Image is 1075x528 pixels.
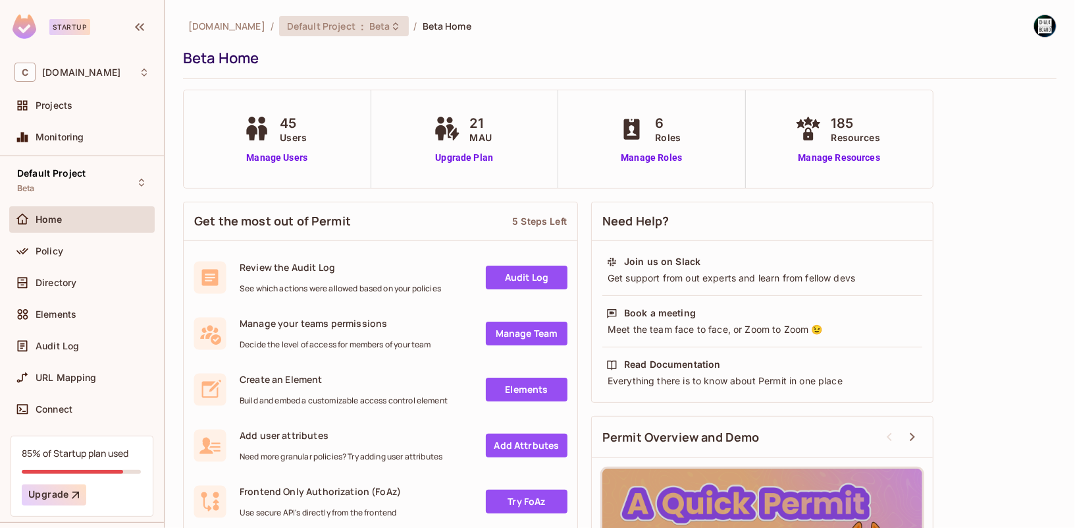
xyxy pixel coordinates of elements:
span: Get the most out of Permit [194,213,351,229]
span: Directory [36,278,76,288]
div: Meet the team face to face, or Zoom to Zoom 😉 [606,323,918,336]
a: Add Attrbutes [486,434,567,457]
a: Try FoAz [486,490,567,513]
a: Audit Log [486,266,567,289]
a: Manage Roles [616,151,687,165]
span: Use secure API's directly from the frontend [240,508,401,518]
span: MAU [470,131,492,144]
span: 45 [280,113,307,133]
li: / [271,20,274,32]
span: Add user attributes [240,429,442,442]
span: Roles [655,131,681,144]
span: : [360,21,365,32]
img: SReyMgAAAABJRU5ErkJggg== [13,15,36,39]
span: Review the Audit Log [240,261,441,274]
span: Permit Overview and Demo [602,429,760,446]
span: Frontend Only Authorization (FoAz) [240,485,401,498]
span: Default Project [287,20,355,32]
span: Users [280,131,307,144]
span: Policy [36,246,63,256]
span: Projects [36,100,72,111]
span: the active workspace [188,20,265,32]
span: Monitoring [36,132,84,142]
span: 185 [831,113,880,133]
div: 85% of Startup plan used [22,447,128,459]
div: Read Documentation [624,358,721,371]
button: Upgrade [22,484,86,506]
img: William Connelly [1034,15,1056,37]
a: Elements [486,378,567,401]
a: Manage Resources [792,151,887,165]
span: Decide the level of access for members of your team [240,339,431,350]
div: Everything there is to know about Permit in one place [606,374,918,388]
div: Join us on Slack [624,255,700,268]
span: 6 [655,113,681,133]
span: Create an Element [240,373,448,386]
span: Workspace: chalkboard.io [42,67,120,78]
span: URL Mapping [36,372,97,383]
span: Connect [36,404,72,415]
span: Manage your teams permissions [240,317,431,330]
span: Elements [36,309,76,320]
div: Beta Home [183,48,1050,68]
a: Manage Users [240,151,313,165]
span: Default Project [17,168,86,179]
span: 21 [470,113,492,133]
span: Beta Home [423,20,471,32]
span: See which actions were allowed based on your policies [240,283,441,294]
span: Audit Log [36,341,79,351]
span: Build and embed a customizable access control element [240,396,448,406]
span: Need Help? [602,213,669,229]
a: Manage Team [486,322,567,345]
div: Startup [49,19,90,35]
div: 5 Steps Left [512,215,567,227]
span: C [14,63,36,82]
span: Beta [17,183,35,194]
a: Upgrade Plan [431,151,498,165]
li: / [414,20,417,32]
span: Need more granular policies? Try adding user attributes [240,452,442,462]
span: Resources [831,131,880,144]
span: Home [36,214,63,225]
div: Book a meeting [624,307,696,320]
div: Get support from out experts and learn from fellow devs [606,272,918,285]
span: Beta [369,20,390,32]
